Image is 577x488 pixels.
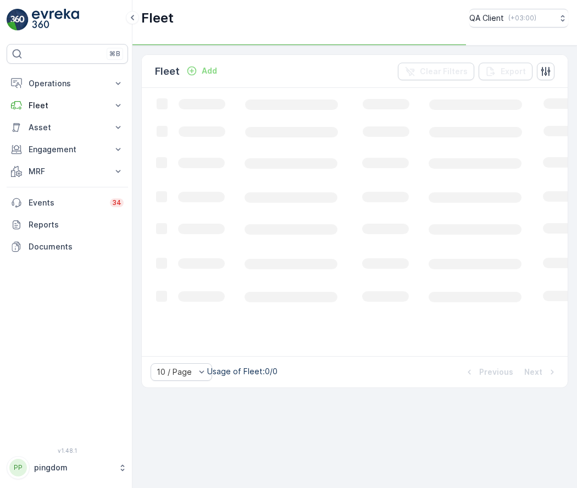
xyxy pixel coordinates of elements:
[463,365,514,379] button: Previous
[7,447,128,454] span: v 1.48.1
[479,367,513,378] p: Previous
[112,198,121,207] p: 34
[7,95,128,117] button: Fleet
[29,122,106,133] p: Asset
[501,66,526,77] p: Export
[7,73,128,95] button: Operations
[207,366,278,377] p: Usage of Fleet : 0/0
[7,9,29,31] img: logo
[523,365,559,379] button: Next
[32,9,79,31] img: logo_light-DOdMpM7g.png
[202,65,217,76] p: Add
[524,367,542,378] p: Next
[508,14,536,23] p: ( +03:00 )
[7,117,128,138] button: Asset
[469,13,504,24] p: QA Client
[29,78,106,89] p: Operations
[7,138,128,160] button: Engagement
[155,64,180,79] p: Fleet
[420,66,468,77] p: Clear Filters
[29,219,124,230] p: Reports
[141,9,174,27] p: Fleet
[29,166,106,177] p: MRF
[182,64,221,77] button: Add
[29,241,124,252] p: Documents
[7,456,128,479] button: PPpingdom
[29,100,106,111] p: Fleet
[398,63,474,80] button: Clear Filters
[29,197,103,208] p: Events
[7,160,128,182] button: MRF
[34,462,113,473] p: pingdom
[7,236,128,258] a: Documents
[469,9,568,27] button: QA Client(+03:00)
[7,192,128,214] a: Events34
[7,214,128,236] a: Reports
[109,49,120,58] p: ⌘B
[29,144,106,155] p: Engagement
[479,63,532,80] button: Export
[9,459,27,476] div: PP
